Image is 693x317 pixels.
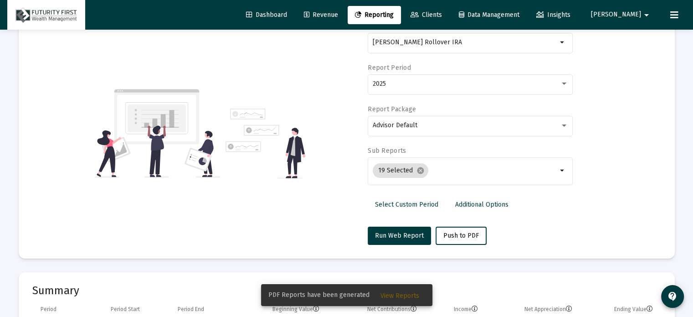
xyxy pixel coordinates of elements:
span: Select Custom Period [375,201,438,208]
a: Dashboard [239,6,294,24]
div: Period End [178,306,204,313]
label: Report Period [368,64,411,72]
div: Income [453,306,477,313]
span: Push to PDF [443,232,479,239]
mat-chip: 19 Selected [373,163,428,178]
mat-card-title: Summary [32,286,661,295]
span: Additional Options [455,201,508,208]
span: Data Management [459,11,519,19]
img: Dashboard [14,6,78,24]
mat-icon: cancel [416,166,425,175]
button: [PERSON_NAME] [580,5,663,24]
label: Report Package [368,105,416,113]
span: Advisor Default [373,121,417,129]
img: reporting-alt [226,109,305,178]
mat-icon: contact_support [667,291,678,302]
a: Data Management [452,6,527,24]
mat-icon: arrow_drop_down [557,37,568,48]
a: Clients [403,6,449,24]
a: Revenue [297,6,345,24]
a: Insights [529,6,578,24]
button: Run Web Report [368,227,431,245]
div: Net Appreciation [524,306,572,313]
span: Clients [411,11,442,19]
span: Dashboard [246,11,287,19]
span: Insights [536,11,570,19]
span: Revenue [304,11,338,19]
img: reporting [95,88,220,178]
label: Sub Reports [368,147,406,155]
div: Period [41,306,56,313]
span: [PERSON_NAME] [591,11,641,19]
div: Period Start [111,306,140,313]
mat-chip-list: Selection [373,161,557,180]
mat-icon: arrow_drop_down [641,6,652,24]
span: 2025 [373,80,386,88]
button: Push to PDF [436,227,487,245]
span: Run Web Report [375,232,424,239]
span: PDF Reports have been generated [268,291,370,300]
div: Ending Value [614,306,653,313]
input: Search or select an account or household [373,39,557,46]
span: Reporting [355,11,394,19]
span: View Reports [380,292,419,300]
button: View Reports [373,287,426,303]
mat-icon: arrow_drop_down [557,165,568,176]
a: Reporting [348,6,401,24]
